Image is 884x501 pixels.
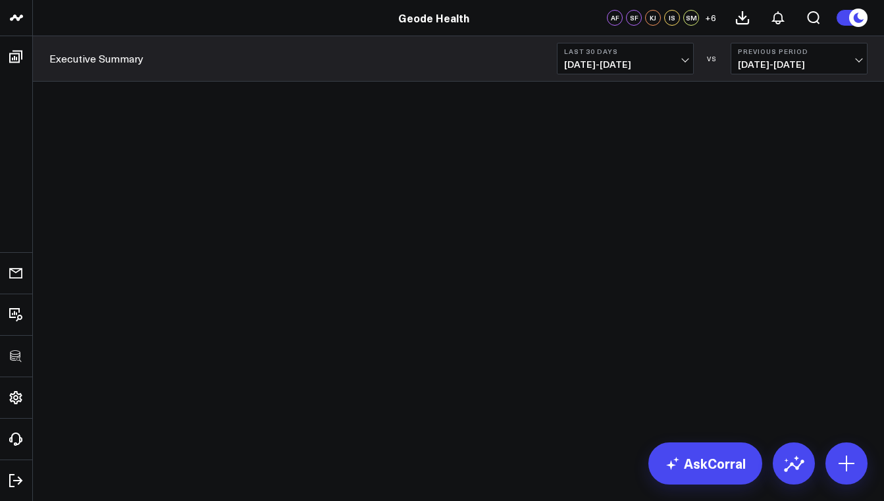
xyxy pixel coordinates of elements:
button: +6 [702,10,718,26]
div: KJ [645,10,661,26]
a: AskCorral [648,442,762,485]
span: + 6 [705,13,716,22]
b: Previous Period [738,47,860,55]
span: [DATE] - [DATE] [564,59,687,70]
button: Previous Period[DATE]-[DATE] [731,43,868,74]
div: VS [700,55,724,63]
a: Geode Health [398,11,469,25]
div: SM [683,10,699,26]
span: [DATE] - [DATE] [738,59,860,70]
button: Last 30 Days[DATE]-[DATE] [557,43,694,74]
div: SF [626,10,642,26]
a: Executive Summary [49,51,143,66]
div: AF [607,10,623,26]
div: IS [664,10,680,26]
b: Last 30 Days [564,47,687,55]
